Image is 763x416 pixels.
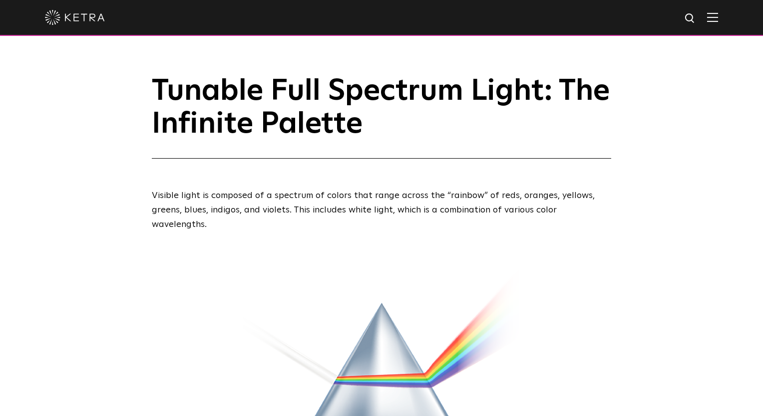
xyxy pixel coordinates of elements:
p: Visible light is composed of a spectrum of colors that range across the “rainbow” of reds, orange... [152,189,611,231]
img: Hamburger%20Nav.svg [707,12,718,22]
img: ketra-logo-2019-white [45,10,105,25]
h1: Tunable Full Spectrum Light: The Infinite Palette [152,75,611,159]
img: search icon [684,12,697,25]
